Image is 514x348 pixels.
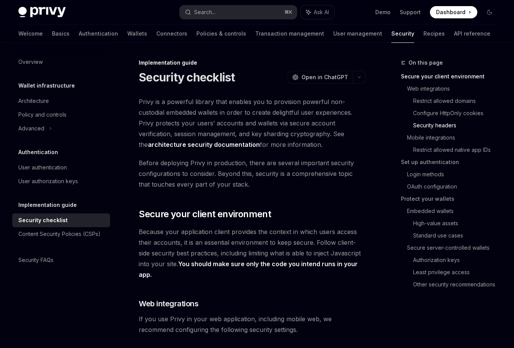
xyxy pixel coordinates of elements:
a: Security FAQs [12,253,110,267]
div: User authorization keys [18,177,78,186]
div: Security checklist [18,216,68,225]
a: OAuth configuration [407,181,502,193]
a: Other security recommendations [413,278,502,291]
a: Restrict allowed domains [413,95,502,107]
a: Basics [52,24,70,43]
a: Architecture [12,94,110,108]
a: User authentication [12,161,110,174]
a: Authentication [79,24,118,43]
a: Embedded wallets [407,205,502,217]
a: Mobile integrations [407,132,502,144]
a: Content Security Policies (CSPs) [12,227,110,241]
a: Recipes [423,24,445,43]
span: Web integrations [139,298,198,309]
span: Ask AI [314,8,329,16]
button: Ask AI [301,5,334,19]
a: Transaction management [255,24,324,43]
button: Toggle dark mode [483,6,496,18]
div: User authentication [18,163,67,172]
a: Policies & controls [196,24,246,43]
span: On this page [409,58,443,67]
span: Secure your client environment [139,208,271,220]
h5: Wallet infrastructure [18,81,75,90]
a: User management [333,24,382,43]
a: Support [400,8,421,16]
div: Content Security Policies (CSPs) [18,229,101,239]
div: Search... [194,8,216,17]
a: Wallets [127,24,147,43]
span: If you use Privy in your web application, including mobile web, we recommend configuring the foll... [139,314,366,335]
strong: You should make sure only the code you intend runs in your app. [139,260,358,278]
a: Overview [12,55,110,69]
a: Set up authentication [401,156,502,168]
a: Security checklist [12,213,110,227]
a: Security headers [413,119,502,132]
a: Standard use cases [413,229,502,242]
a: Demo [375,8,391,16]
button: Open in ChatGPT [287,71,353,84]
a: Policy and controls [12,108,110,122]
h5: Authentication [18,148,58,157]
a: Least privilege access [413,266,502,278]
a: Secure your client environment [401,70,502,83]
a: Login methods [407,168,502,181]
div: Security FAQs [18,255,54,265]
span: Open in ChatGPT [302,73,348,81]
a: Authorization keys [413,254,502,266]
div: Overview [18,57,43,67]
span: Because your application client provides the context in which users access their accounts, it is ... [139,226,366,280]
img: dark logo [18,7,66,18]
h1: Security checklist [139,70,235,84]
div: Implementation guide [139,59,366,67]
h5: Implementation guide [18,200,77,210]
span: Dashboard [436,8,465,16]
a: Security [391,24,414,43]
div: Advanced [18,124,44,133]
a: High-value assets [413,217,502,229]
button: Search...⌘K [180,5,297,19]
div: Policy and controls [18,110,66,119]
a: Secure server-controlled wallets [407,242,502,254]
a: Connectors [156,24,187,43]
a: Welcome [18,24,43,43]
a: Web integrations [407,83,502,95]
span: Privy is a powerful library that enables you to provision powerful non-custodial embedded wallets... [139,96,366,150]
span: Before deploying Privy in production, there are several important security configurations to cons... [139,158,366,190]
a: Configure HttpOnly cookies [413,107,502,119]
a: API reference [454,24,490,43]
div: Architecture [18,96,49,106]
a: architecture security documentation [148,141,260,149]
a: User authorization keys [12,174,110,188]
span: ⌘ K [284,9,292,15]
a: Protect your wallets [401,193,502,205]
a: Restrict allowed native app IDs [413,144,502,156]
a: Dashboard [430,6,477,18]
